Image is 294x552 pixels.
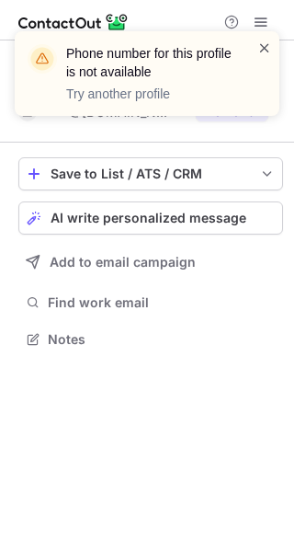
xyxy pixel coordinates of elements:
[18,11,129,33] img: ContactOut v5.3.10
[51,211,246,225] span: AI write personalized message
[48,294,276,311] span: Find work email
[50,255,196,270] span: Add to email campaign
[48,331,276,348] span: Notes
[18,290,283,316] button: Find work email
[18,327,283,352] button: Notes
[18,246,283,279] button: Add to email campaign
[18,157,283,190] button: save-profile-one-click
[66,44,235,81] header: Phone number for this profile is not available
[18,201,283,235] button: AI write personalized message
[51,167,251,181] div: Save to List / ATS / CRM
[28,44,57,74] img: warning
[66,85,235,103] p: Try another profile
